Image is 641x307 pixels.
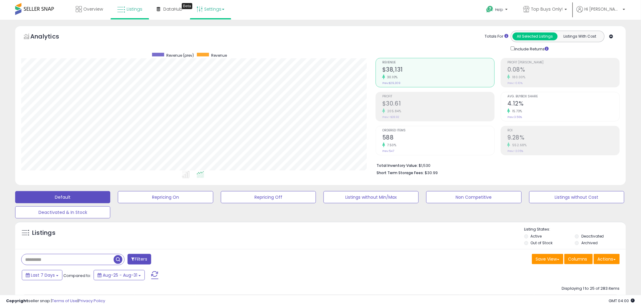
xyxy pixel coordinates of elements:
button: Listings With Cost [557,32,603,40]
button: Columns [564,254,593,264]
span: 2025-09-8 04:00 GMT [609,298,635,304]
b: Total Inventory Value: [377,163,418,168]
small: Prev: -$28.92 [382,115,399,119]
label: Archived [581,240,598,245]
h2: 588 [382,134,494,142]
span: Profit [PERSON_NAME] [507,61,619,64]
h2: 0.08% [507,66,619,74]
a: Terms of Use [52,298,78,304]
span: Top Buys Only! [531,6,563,12]
strong: Copyright [6,298,28,304]
a: Privacy Policy [78,298,105,304]
small: Prev: 547 [382,149,394,153]
span: $30.99 [425,170,438,176]
h5: Analytics [30,32,71,42]
div: Displaying 1 to 25 of 283 items [562,286,620,292]
a: Help [482,1,514,20]
h2: 9.28% [507,134,619,142]
small: 205.84% [385,109,401,113]
span: Help [495,7,503,12]
li: $1,530 [377,161,615,169]
small: Prev: 3.56% [507,115,522,119]
button: Default [15,191,110,203]
span: Revenue (prev) [166,53,194,58]
span: Revenue [382,61,494,64]
button: Non Competitive [426,191,521,203]
button: Last 7 Days [22,270,62,280]
span: Columns [568,256,587,262]
div: Tooltip anchor [182,3,192,9]
small: Prev: -2.05% [507,149,523,153]
h2: 4.12% [507,100,619,108]
button: Repricing On [118,191,213,203]
button: Actions [594,254,620,264]
h2: $38,131 [382,66,494,74]
h5: Listings [32,229,55,237]
span: DataHub [163,6,182,12]
small: 30.10% [385,75,398,79]
button: Listings without Min/Max [324,191,419,203]
h2: $30.61 [382,100,494,108]
a: Hi [PERSON_NAME] [577,6,625,20]
span: Last 7 Days [31,272,55,278]
div: seller snap | | [6,298,105,304]
button: Deactivated & In Stock [15,206,110,218]
div: Totals For [485,34,509,39]
small: Prev: $29,309 [382,81,400,85]
span: Profit [382,95,494,98]
small: 15.73% [510,109,522,113]
small: 552.68% [510,143,527,147]
span: Hi [PERSON_NAME] [585,6,621,12]
div: Include Returns [506,45,556,52]
button: All Selected Listings [513,32,558,40]
label: Out of Stock [531,240,553,245]
span: Aug-25 - Aug-31 [103,272,137,278]
label: Deactivated [581,234,604,239]
button: Listings without Cost [529,191,624,203]
button: Aug-25 - Aug-31 [94,270,145,280]
button: Repricing Off [221,191,316,203]
i: Get Help [486,5,494,13]
label: Active [531,234,542,239]
small: Prev: -0.10% [507,81,523,85]
b: Short Term Storage Fees: [377,170,424,175]
small: 180.00% [510,75,526,79]
span: Avg. Buybox Share [507,95,619,98]
button: Filters [128,254,151,265]
span: Overview [83,6,103,12]
p: Listing States: [524,227,626,232]
span: Revenue [211,53,227,58]
span: Compared to: [63,273,91,278]
span: ROI [507,129,619,132]
span: Listings [127,6,142,12]
span: Ordered Items [382,129,494,132]
small: 7.50% [385,143,397,147]
button: Save View [532,254,563,264]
